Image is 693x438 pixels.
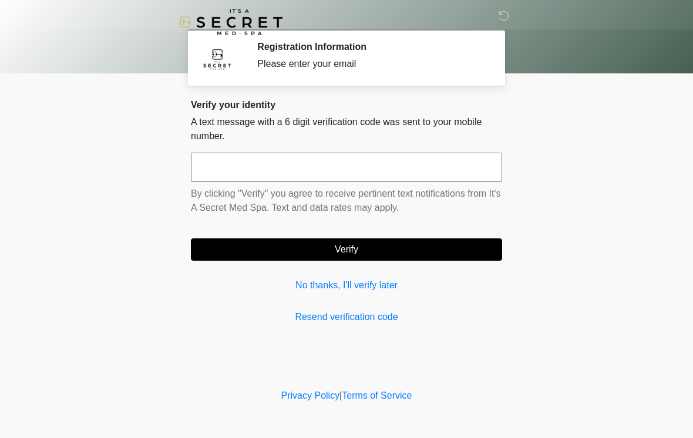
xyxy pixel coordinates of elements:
a: Terms of Service [342,390,412,400]
p: By clicking "Verify" you agree to receive pertinent text notifications from It's A Secret Med Spa... [191,187,502,215]
img: It's A Secret Med Spa Logo [179,9,282,35]
a: | [339,390,342,400]
div: Please enter your email [257,57,485,71]
a: Resend verification code [191,310,502,324]
p: A text message with a 6 digit verification code was sent to your mobile number. [191,115,502,143]
a: No thanks, I'll verify later [191,278,502,292]
h2: Verify your identity [191,99,502,110]
img: Agent Avatar [200,41,235,76]
button: Verify [191,238,502,261]
h2: Registration Information [257,41,485,52]
a: Privacy Policy [281,390,340,400]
